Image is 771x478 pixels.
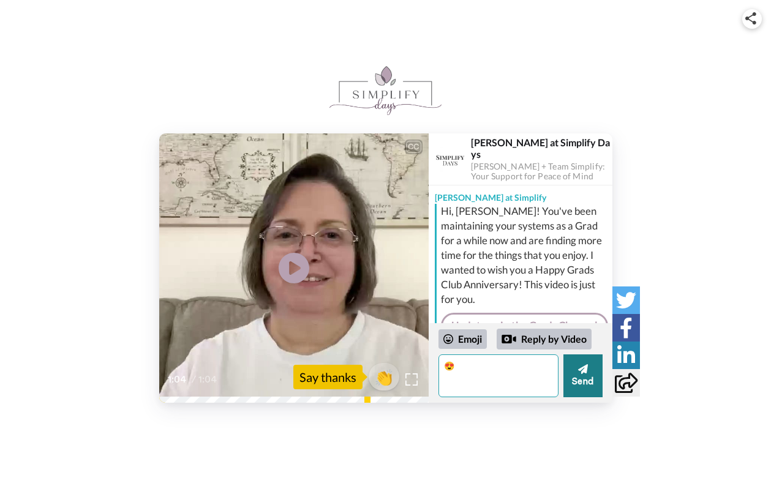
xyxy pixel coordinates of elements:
button: Send [563,354,603,397]
div: Hi, [PERSON_NAME]! You've been maintaining your systems as a Grad for a while now and are finding... [441,204,609,307]
div: Reply by Video [497,329,592,349]
div: [PERSON_NAME] at Simplify Days [471,136,612,160]
span: 1:04 [168,372,189,387]
img: logo [329,66,441,115]
div: Emoji [438,329,487,349]
button: 👏 [369,363,399,390]
div: Say thanks [293,365,363,389]
textarea: 😍 [438,354,559,397]
span: 1:04 [198,372,220,387]
div: CC [406,141,421,153]
div: [PERSON_NAME] at Simplify [429,185,612,204]
img: ic_share.svg [745,12,756,24]
img: Full screen [405,373,418,386]
div: [PERSON_NAME] + Team Simplify: Your Support for Peace of Mind [471,162,612,182]
img: Profile Image [435,144,465,174]
a: Update us in the Grads Channel [441,313,608,338]
span: 👏 [369,367,399,387]
span: / [192,372,196,387]
div: Reply by Video [502,332,516,346]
